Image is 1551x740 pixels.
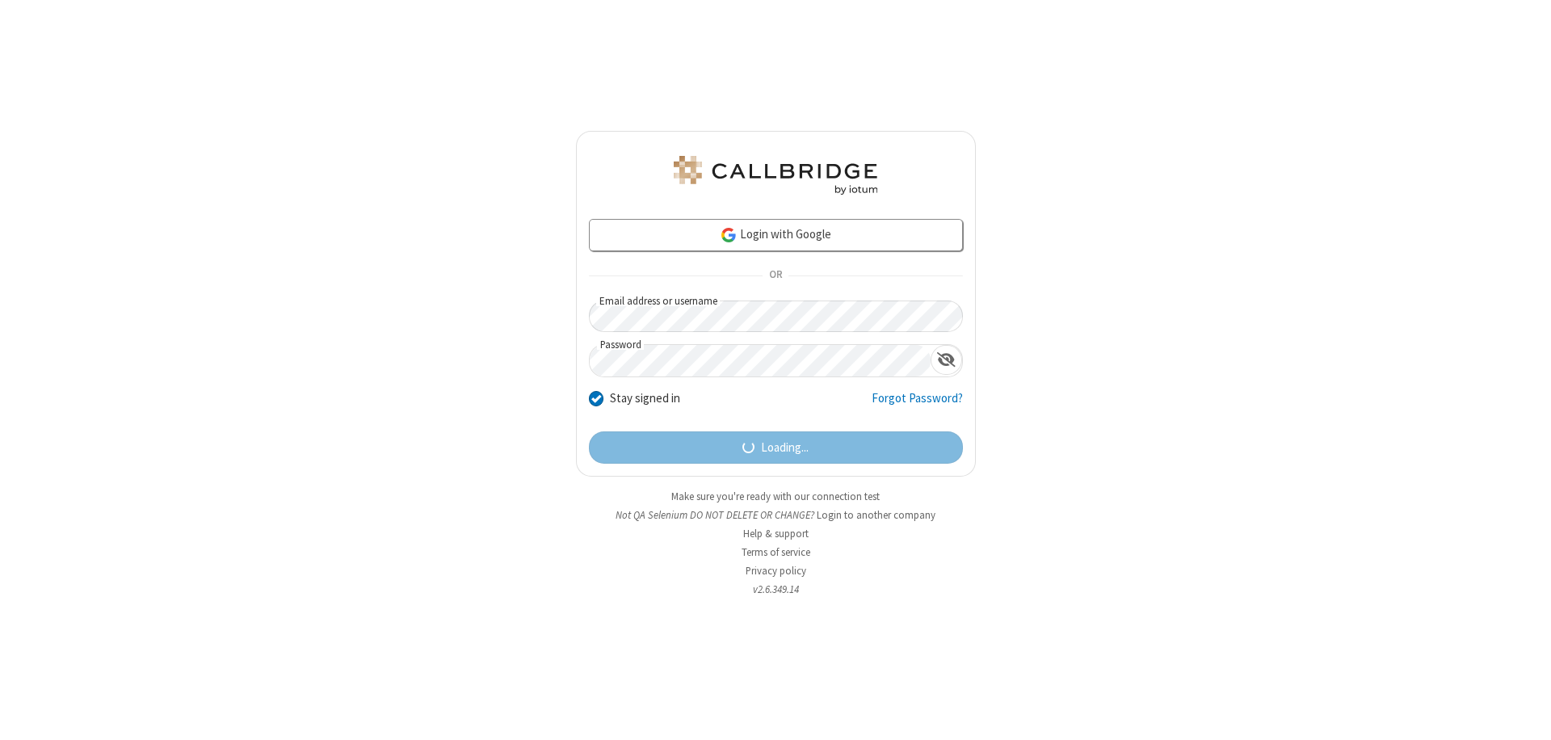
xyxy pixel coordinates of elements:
img: QA Selenium DO NOT DELETE OR CHANGE [670,156,881,195]
button: Login to another company [817,507,935,523]
a: Login with Google [589,219,963,251]
li: v2.6.349.14 [576,582,976,597]
a: Forgot Password? [872,389,963,420]
span: OR [763,265,788,288]
a: Help & support [743,527,809,540]
button: Loading... [589,431,963,464]
div: Show password [931,345,962,375]
input: Email address or username [589,301,963,332]
span: Loading... [761,439,809,457]
a: Make sure you're ready with our connection test [671,490,880,503]
li: Not QA Selenium DO NOT DELETE OR CHANGE? [576,507,976,523]
a: Privacy policy [746,564,806,578]
a: Terms of service [742,545,810,559]
img: google-icon.png [720,226,738,244]
input: Password [590,345,931,376]
label: Stay signed in [610,389,680,408]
